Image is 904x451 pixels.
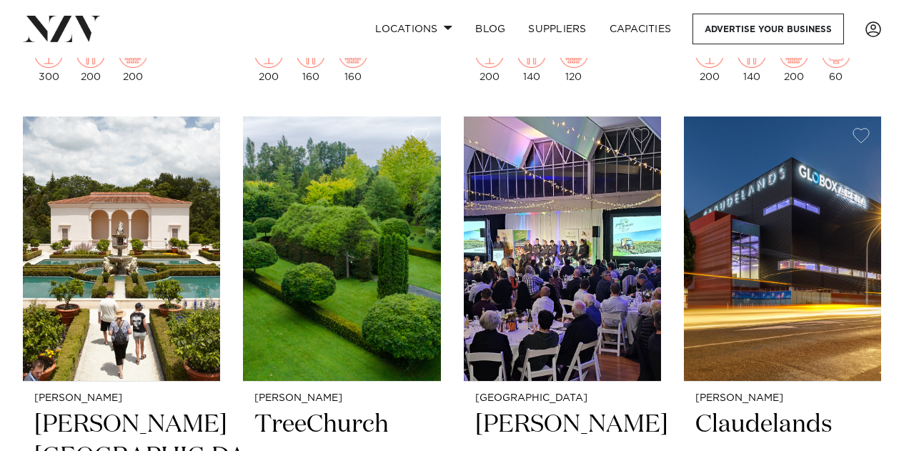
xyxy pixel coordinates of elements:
[695,393,870,404] small: [PERSON_NAME]
[780,39,808,82] div: 200
[339,39,367,82] div: 160
[464,14,517,44] a: BLOG
[822,39,850,82] div: 60
[598,14,683,44] a: Capacities
[695,39,724,82] div: 200
[475,39,504,82] div: 200
[692,14,844,44] a: Advertise your business
[76,39,105,82] div: 200
[560,39,588,82] div: 120
[517,14,597,44] a: SUPPLIERS
[34,39,63,82] div: 300
[297,39,325,82] div: 160
[254,393,429,404] small: [PERSON_NAME]
[517,39,546,82] div: 140
[23,16,101,41] img: nzv-logo.png
[475,393,650,404] small: [GEOGRAPHIC_DATA]
[254,39,283,82] div: 200
[364,14,464,44] a: Locations
[119,39,147,82] div: 200
[34,393,209,404] small: [PERSON_NAME]
[737,39,766,82] div: 140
